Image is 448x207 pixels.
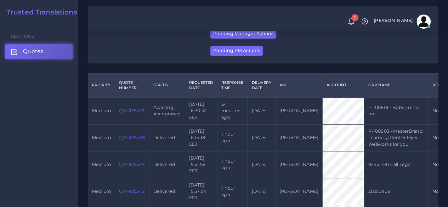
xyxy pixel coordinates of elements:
[364,151,428,178] td: 92451 On Call Legal
[248,151,275,178] td: [DATE]
[185,178,217,205] td: [DATE] 15:37:54 EDT
[88,73,115,97] th: Priority
[345,18,357,25] a: 1
[5,44,73,59] a: Quotes
[119,135,144,140] a: QAR125548
[275,73,322,97] th: AM
[351,14,358,21] span: 1
[210,46,263,56] button: Pending PM Actions
[185,97,217,124] td: [DATE] 16:30:52 EDT
[428,151,444,178] td: No
[115,73,149,97] th: Quote Number
[364,124,428,151] td: P-100803 - MasterBrand Learning Center Flyer - Wellworks for you
[428,178,444,205] td: No
[149,151,185,178] td: Delivered
[149,73,185,97] th: Status
[2,8,77,17] a: Trusted Translations
[185,151,217,178] td: [DATE] 15:51:58 EDT
[185,73,217,97] th: Requested Date
[149,97,185,124] td: Awaiting Acceptance
[428,97,444,124] td: No
[217,97,248,124] td: 54 minutes ago
[322,73,364,97] th: Account
[275,124,322,151] td: [PERSON_NAME]
[248,178,275,205] td: [DATE]
[370,15,433,29] a: [PERSON_NAME]avatar
[428,124,444,151] td: No
[217,151,248,178] td: 1 hour ago
[248,73,275,97] th: Delivery Date
[217,124,248,151] td: 1 hour ago
[275,178,322,205] td: [PERSON_NAME]
[119,189,144,194] a: QAR125542
[185,124,217,151] td: [DATE] 16:15:18 EDT
[92,135,111,140] span: medium
[364,73,428,97] th: Opp Name
[217,178,248,205] td: 1 hour ago
[248,124,275,151] td: [DATE]
[416,15,431,29] img: avatar
[11,34,34,39] span: Sections
[23,47,43,55] span: Quotes
[248,97,275,124] td: [DATE]
[364,178,428,205] td: 20250908
[364,97,428,124] td: P-100801 - Baby Trend, Inc.
[119,162,144,167] a: QAR125545
[119,108,144,113] a: QAR125532
[92,108,111,113] span: medium
[374,18,413,23] span: [PERSON_NAME]
[217,73,248,97] th: Response Time
[275,97,322,124] td: [PERSON_NAME]
[92,162,111,167] span: medium
[149,178,185,205] td: Delivered
[92,189,111,194] span: medium
[428,73,444,97] th: REC
[275,151,322,178] td: [PERSON_NAME]
[149,124,185,151] td: Delivered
